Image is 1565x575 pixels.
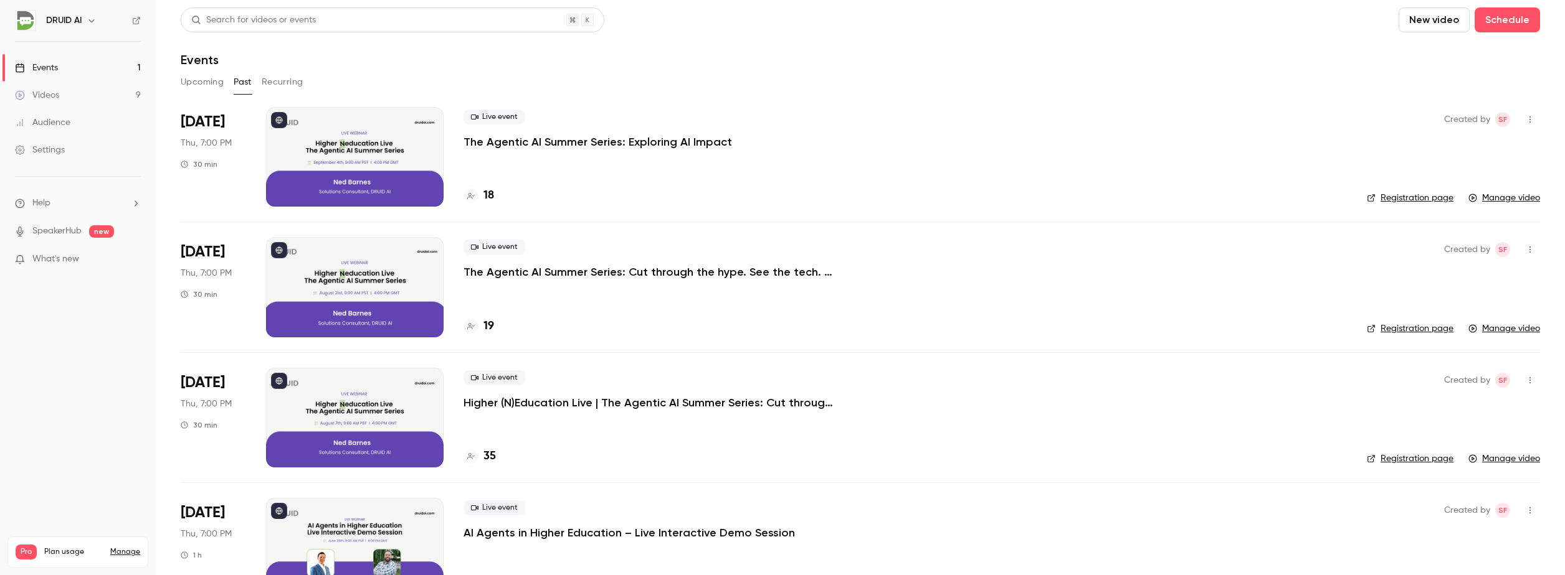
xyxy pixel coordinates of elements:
span: SF [1498,242,1507,257]
a: Manage video [1468,452,1540,465]
img: DRUID AI [16,11,36,30]
a: AI Agents in Higher Education – Live Interactive Demo Session [464,525,795,540]
button: Recurring [262,72,303,92]
a: SpeakerHub [32,225,82,238]
button: Schedule [1475,7,1540,32]
a: 18 [464,187,494,204]
span: Silvia Feleaga [1495,242,1510,257]
div: Events [15,62,58,74]
button: New video [1399,7,1470,32]
a: Registration page [1367,322,1453,335]
span: Live event [464,240,525,255]
span: [DATE] [181,242,225,262]
div: Videos [15,89,59,101]
div: 1 h [181,550,202,560]
span: Created by [1444,503,1490,518]
span: Thu, 7:00 PM [181,137,232,149]
span: Thu, 7:00 PM [181,528,232,540]
span: [DATE] [181,373,225,393]
div: 30 min [181,420,217,430]
a: Manage [110,547,140,557]
span: Live event [464,110,525,124]
a: Higher (N)Education Live | The Agentic AI Summer Series: Cut through the hype. See the tech. Ask ... [464,395,837,410]
a: 35 [464,448,496,465]
span: Silvia Feleaga [1495,503,1510,518]
div: Settings [15,144,65,156]
span: [DATE] [181,112,225,132]
h6: DRUID AI [46,14,82,27]
span: Created by [1444,112,1490,127]
span: [DATE] [181,503,225,523]
div: Aug 7 Thu, 9:00 AM (America/Los Angeles) [181,368,246,467]
h4: 18 [483,187,494,204]
div: 30 min [181,159,217,169]
span: Pro [16,545,37,559]
div: Aug 21 Thu, 9:00 AM (America/Los Angeles) [181,237,246,337]
li: help-dropdown-opener [15,197,141,210]
div: Search for videos or events [191,14,316,27]
a: Manage video [1468,192,1540,204]
div: Sep 4 Thu, 9:00 AM (America/Los Angeles) [181,107,246,207]
a: Registration page [1367,192,1453,204]
a: Registration page [1367,452,1453,465]
a: 19 [464,318,494,335]
span: Silvia Feleaga [1495,373,1510,388]
span: new [89,225,114,238]
span: SF [1498,373,1507,388]
button: Upcoming [181,72,224,92]
button: Past [234,72,252,92]
h4: 35 [483,448,496,465]
div: 30 min [181,289,217,299]
h1: Events [181,52,219,67]
span: Thu, 7:00 PM [181,398,232,410]
a: The Agentic AI Summer Series: Exploring AI Impact [464,134,732,149]
span: Help [32,197,50,210]
span: Silvia Feleaga [1495,112,1510,127]
div: Audience [15,116,70,129]
a: Manage video [1468,322,1540,335]
span: Plan usage [44,547,103,557]
a: The Agentic AI Summer Series: Cut through the hype. See the tech. Ask your questions. Repeat. [464,264,837,279]
span: Created by [1444,242,1490,257]
span: Thu, 7:00 PM [181,267,232,279]
span: SF [1498,112,1507,127]
span: Live event [464,500,525,515]
span: SF [1498,503,1507,518]
h4: 19 [483,318,494,335]
span: Created by [1444,373,1490,388]
span: What's new [32,253,79,266]
span: Live event [464,370,525,385]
